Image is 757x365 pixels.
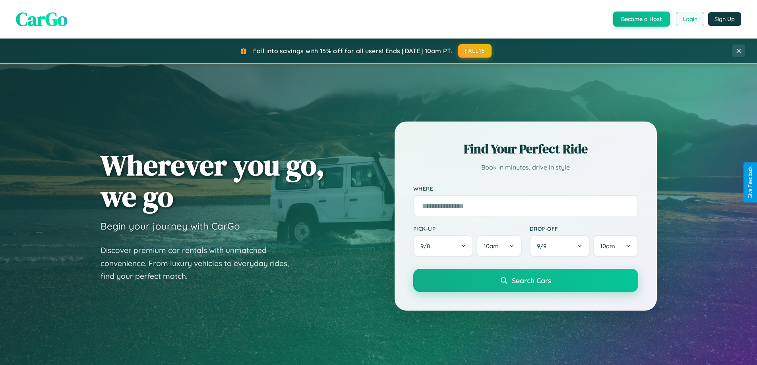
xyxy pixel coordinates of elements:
[747,166,753,199] div: Give Feedback
[16,6,68,32] span: CarGo
[253,47,452,55] span: Fall into savings with 15% off for all users! Ends [DATE] 10am PT.
[101,244,299,283] p: Discover premium car rentals with unmatched convenience. From luxury vehicles to everyday rides, ...
[413,185,638,192] label: Where
[512,276,551,285] span: Search Cars
[476,235,521,257] button: 10am
[708,12,741,26] button: Sign Up
[530,225,638,232] label: Drop-off
[484,242,499,250] span: 10am
[530,235,590,257] button: 9/9
[413,269,638,292] button: Search Cars
[413,225,522,232] label: Pick-up
[413,140,638,158] h2: Find Your Perfect Ride
[101,149,325,212] h1: Wherever you go, we go
[420,242,434,250] span: 9 / 8
[101,220,240,232] h3: Begin your journey with CarGo
[613,12,670,27] button: Become a Host
[458,44,492,58] button: FALL15
[413,235,474,257] button: 9/8
[600,242,615,250] span: 10am
[676,12,704,26] button: Login
[593,235,638,257] button: 10am
[413,162,638,173] p: Book in minutes, drive in style
[537,242,550,250] span: 9 / 9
